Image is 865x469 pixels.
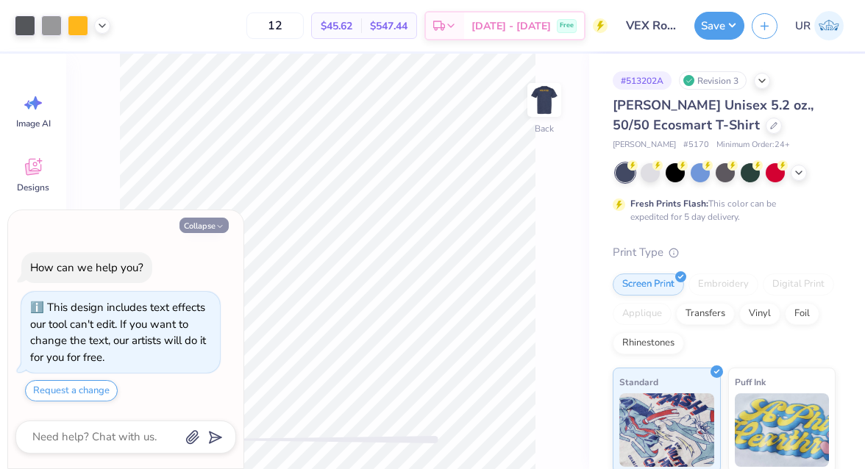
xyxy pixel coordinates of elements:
div: Print Type [613,244,836,261]
div: Back [535,122,554,135]
button: Collapse [179,218,229,233]
span: UR [795,18,811,35]
div: How can we help you? [30,260,143,275]
button: Request a change [25,380,118,401]
input: Untitled Design [615,11,687,40]
span: $45.62 [321,18,352,34]
img: Umang Randhawa [814,11,844,40]
div: This color can be expedited for 5 day delivery. [630,197,811,223]
strong: Fresh Prints Flash: [630,198,708,210]
div: # 513202A [613,71,672,90]
span: [DATE] - [DATE] [471,18,551,34]
div: Foil [785,303,819,325]
a: UR [789,11,850,40]
button: Save [694,12,744,40]
div: Vinyl [739,303,780,325]
img: Back [530,85,559,115]
img: Puff Ink [735,393,830,467]
span: Standard [619,374,658,390]
span: Free [560,21,574,31]
div: Digital Print [763,273,834,296]
span: $547.44 [370,18,407,34]
div: This design includes text effects our tool can't edit. If you want to change the text, our artist... [30,300,206,365]
div: Rhinestones [613,332,684,354]
span: [PERSON_NAME] [613,139,676,151]
input: – – [246,12,304,39]
div: Applique [613,303,672,325]
div: Embroidery [688,273,758,296]
img: Standard [619,393,714,467]
span: Puff Ink [735,374,766,390]
div: Screen Print [613,273,684,296]
span: Designs [17,182,49,193]
div: Revision 3 [679,71,747,90]
div: Transfers [676,303,735,325]
span: [PERSON_NAME] Unisex 5.2 oz., 50/50 Ecosmart T-Shirt [613,96,814,134]
span: Image AI [16,118,51,129]
span: Minimum Order: 24 + [716,139,790,151]
span: # 5170 [683,139,709,151]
